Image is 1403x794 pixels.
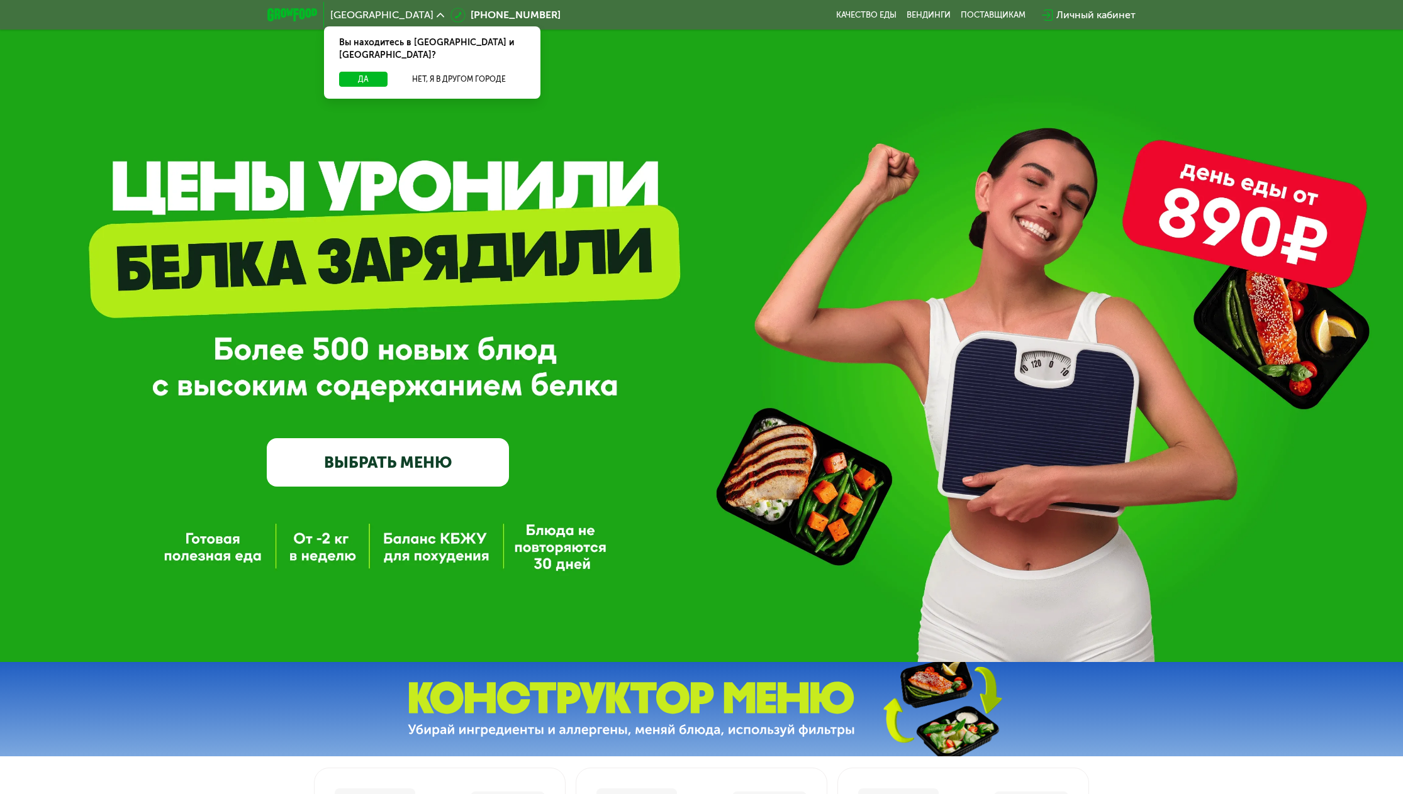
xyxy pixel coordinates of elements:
div: Личный кабинет [1056,8,1136,23]
button: Нет, я в другом городе [393,72,525,87]
div: Вы находитесь в [GEOGRAPHIC_DATA] и [GEOGRAPHIC_DATA]? [324,26,540,72]
span: [GEOGRAPHIC_DATA] [330,10,433,20]
a: Вендинги [907,10,951,20]
a: [PHONE_NUMBER] [450,8,561,23]
a: Качество еды [836,10,897,20]
div: поставщикам [961,10,1026,20]
a: ВЫБРАТЬ МЕНЮ [267,438,510,487]
button: Да [339,72,388,87]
